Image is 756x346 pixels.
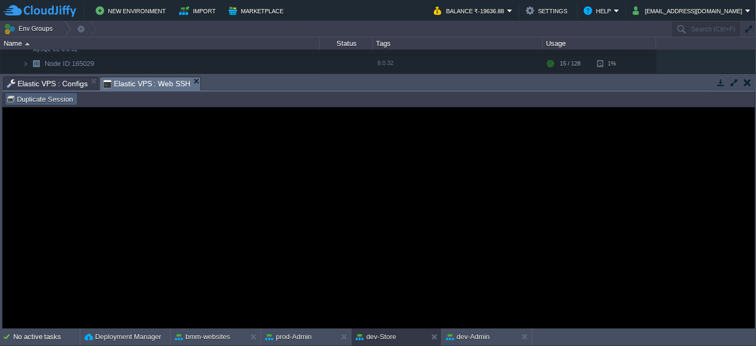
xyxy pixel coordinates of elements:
[377,60,393,66] span: 8.0.32
[7,72,14,94] img: AMDAwAAAACH5BAEAAAAALAAAAAABAAEAAAICRAEAOw==
[44,59,96,68] span: 165029
[103,77,191,90] span: Elastic VPS : Web SSH
[13,328,80,345] div: No active tasks
[356,332,396,342] button: dev-Store
[22,55,29,72] img: AMDAwAAAACH5BAEAAAAALAAAAAABAAEAAAICRAEAOw==
[229,4,287,17] button: Marketplace
[560,72,584,94] div: 44 / 128
[6,94,76,104] button: Duplicate Session
[584,4,614,17] button: Help
[14,72,29,94] img: AMDAwAAAACH5BAEAAAAALAAAAAABAAEAAAICRAEAOw==
[597,72,632,94] div: 18%
[373,37,542,50] div: Tags
[45,60,72,68] span: Node ID:
[257,76,495,97] h1: Error
[96,4,169,17] button: New Environment
[526,4,570,17] button: Settings
[633,4,745,17] button: [EMAIL_ADDRESS][DOMAIN_NAME]
[33,46,78,53] span: MySQL CE 8.0.32
[44,59,96,68] a: Node ID:165029
[320,37,372,50] div: Status
[175,332,230,342] button: bmm-websites
[25,43,30,45] img: AMDAwAAAACH5BAEAAAAALAAAAAABAAEAAAICRAEAOw==
[446,332,490,342] button: dev-Admin
[7,77,88,90] span: Elastic VPS : Configs
[257,105,495,137] p: An error has occurred and this action cannot be completed. If the problem persists, please notify...
[560,55,581,72] div: 15 / 128
[179,4,219,17] button: Import
[434,4,507,17] button: Balance ₹-19636.88
[4,21,56,36] button: Env Groups
[29,55,44,72] img: AMDAwAAAACH5BAEAAAAALAAAAAABAAEAAAICRAEAOw==
[265,332,312,342] button: prod-Admin
[543,37,656,50] div: Usage
[85,332,161,342] button: Deployment Manager
[1,37,319,50] div: Name
[597,55,632,72] div: 1%
[4,4,76,18] img: CloudJiffy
